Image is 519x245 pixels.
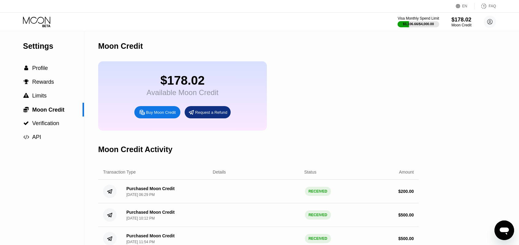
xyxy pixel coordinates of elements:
[126,216,155,220] div: [DATE] 10:12 PM
[403,22,434,26] div: $1,106.66 / $4,000.00
[98,42,143,51] div: Moon Credit
[398,212,414,217] div: $ 500.00
[305,187,331,196] div: RECEIVED
[185,106,231,118] div: Request a Refund
[475,3,496,9] div: FAQ
[398,16,439,27] div: Visa Monthly Spend Limit$1,106.66/$4,000.00
[304,170,317,174] div: Status
[126,233,175,238] div: Purchased Moon Credit
[398,189,414,194] div: $ 200.00
[32,134,41,140] span: API
[32,79,54,85] span: Rewards
[24,79,29,85] span: 
[305,234,331,243] div: RECEIVED
[489,4,496,8] div: FAQ
[32,93,47,99] span: Limits
[399,170,414,174] div: Amount
[24,65,28,71] span: 
[213,170,226,174] div: Details
[305,210,331,220] div: RECEIVED
[452,17,471,23] div: $178.02
[98,145,172,154] div: Moon Credit Activity
[147,74,218,87] div: $178.02
[23,42,84,51] div: Settings
[126,186,175,191] div: Purchased Moon Credit
[32,120,59,126] span: Verification
[452,17,471,27] div: $178.02Moon Credit
[23,106,29,113] span: 
[103,170,136,174] div: Transaction Type
[398,236,414,241] div: $ 500.00
[494,220,514,240] iframe: Button to launch messaging window, conversation in progress
[456,3,475,9] div: EN
[32,65,48,71] span: Profile
[452,23,471,27] div: Moon Credit
[146,110,176,115] div: Buy Moon Credit
[126,240,155,244] div: [DATE] 11:54 PM
[195,110,227,115] div: Request a Refund
[23,121,29,126] span: 
[23,134,29,140] span: 
[134,106,180,118] div: Buy Moon Credit
[126,210,175,215] div: Purchased Moon Credit
[23,79,29,85] div: 
[32,107,64,113] span: Moon Credit
[147,88,218,97] div: Available Moon Credit
[462,4,467,8] div: EN
[23,65,29,71] div: 
[126,193,155,197] div: [DATE] 06:29 PM
[398,16,439,21] div: Visa Monthly Spend Limit
[23,93,29,98] span: 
